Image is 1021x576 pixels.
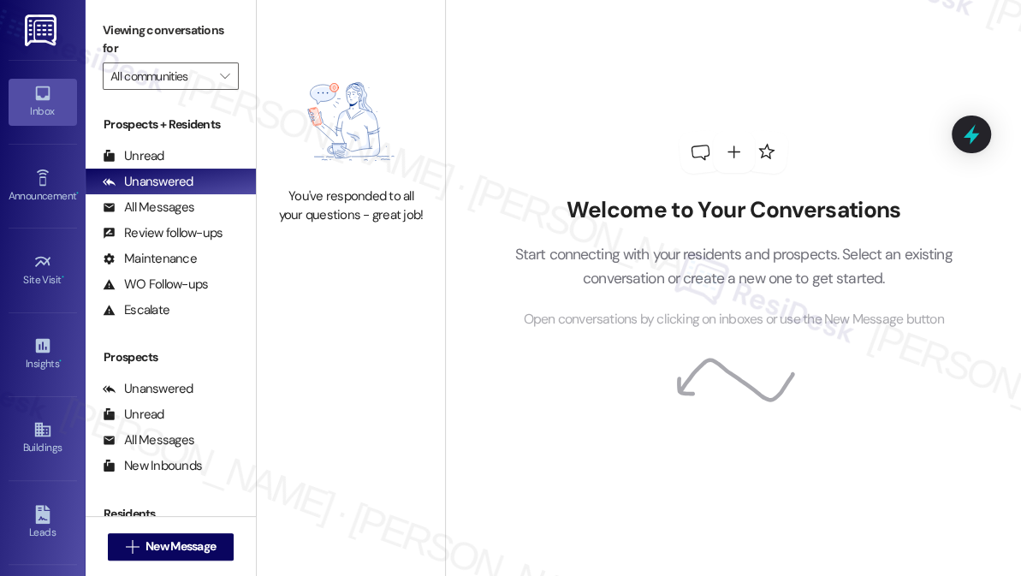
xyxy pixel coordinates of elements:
[86,116,256,134] div: Prospects + Residents
[110,62,211,90] input: All communities
[59,355,62,367] span: •
[103,224,223,242] div: Review follow-ups
[9,415,77,461] a: Buildings
[9,79,77,125] a: Inbox
[103,380,193,398] div: Unanswered
[103,199,194,217] div: All Messages
[86,505,256,523] div: Residents
[220,69,229,83] i: 
[25,15,60,46] img: ResiDesk Logo
[9,331,77,377] a: Insights •
[103,147,164,165] div: Unread
[103,457,202,475] div: New Inbounds
[103,17,239,62] label: Viewing conversations for
[103,406,164,424] div: Unread
[76,187,79,199] span: •
[489,197,978,224] h2: Welcome to Your Conversations
[103,250,197,268] div: Maintenance
[103,173,193,191] div: Unanswered
[145,537,216,555] span: New Message
[108,533,234,561] button: New Message
[62,271,64,283] span: •
[126,540,139,554] i: 
[489,242,978,291] p: Start connecting with your residents and prospects. Select an existing conversation or create a n...
[276,64,426,180] img: empty-state
[103,301,169,319] div: Escalate
[9,500,77,546] a: Leads
[523,309,943,330] span: Open conversations by clicking on inboxes or use the New Message button
[9,247,77,294] a: Site Visit •
[103,431,194,449] div: All Messages
[276,187,426,224] div: You've responded to all your questions - great job!
[103,276,208,294] div: WO Follow-ups
[86,348,256,366] div: Prospects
